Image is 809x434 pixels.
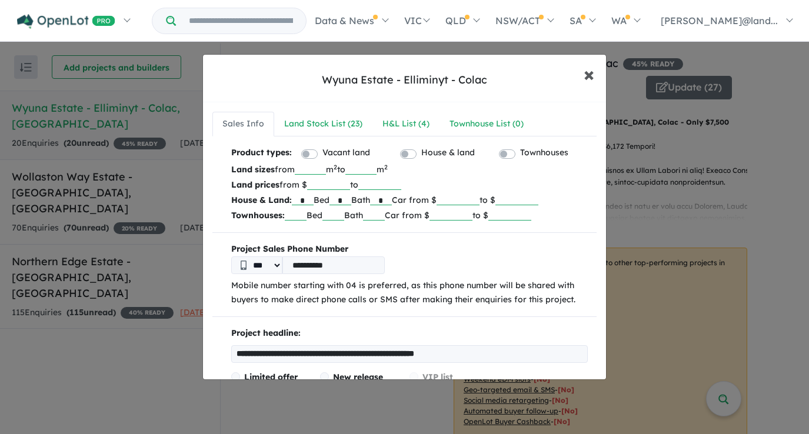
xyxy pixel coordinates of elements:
input: Try estate name, suburb, builder or developer [178,8,304,34]
b: Project Sales Phone Number [231,242,588,256]
span: [PERSON_NAME]@land... [661,15,778,26]
b: Product types: [231,146,292,162]
span: Limited offer [244,372,298,382]
label: Townhouses [520,146,568,160]
img: Phone icon [241,261,247,270]
label: House & land [421,146,475,160]
b: Townhouses: [231,210,285,221]
b: Land prices [231,179,279,190]
p: Project headline: [231,326,588,340]
p: from $ to [231,177,588,192]
span: New release [333,372,383,382]
p: from m to m [231,162,588,177]
span: × [584,61,594,86]
p: Bed Bath Car from $ to $ [231,208,588,223]
div: Sales Info [222,117,264,131]
p: Mobile number starting with 04 is preferred, as this phone number will be shared with buyers to m... [231,279,588,307]
sup: 2 [334,163,337,171]
p: Bed Bath Car from $ to $ [231,192,588,208]
div: H&L List ( 4 ) [382,117,430,131]
b: House & Land: [231,195,292,205]
div: Townhouse List ( 0 ) [450,117,524,131]
img: Openlot PRO Logo White [17,14,115,29]
b: Land sizes [231,164,275,175]
sup: 2 [384,163,388,171]
label: Vacant land [322,146,370,160]
div: Wyuna Estate - Elliminyt - Colac [322,72,487,88]
div: Land Stock List ( 23 ) [284,117,362,131]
